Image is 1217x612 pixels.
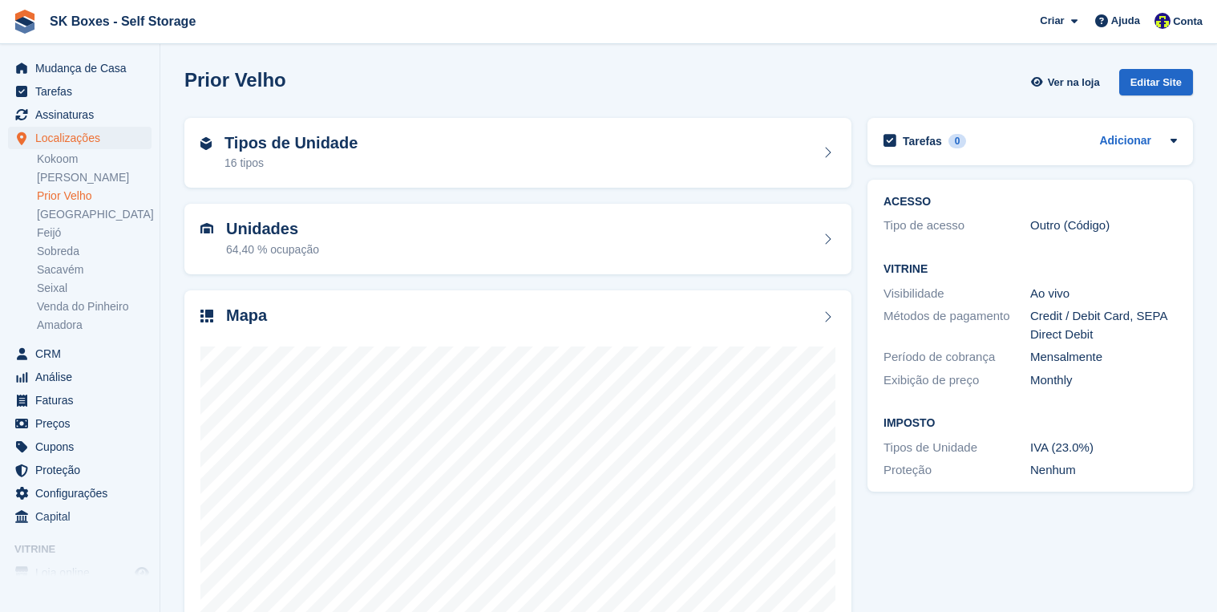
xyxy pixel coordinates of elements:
[1030,371,1177,390] div: Monthly
[35,342,131,365] span: CRM
[226,220,319,238] h2: Unidades
[35,80,131,103] span: Tarefas
[1048,75,1100,91] span: Ver na loja
[35,389,131,411] span: Faturas
[37,188,152,204] a: Prior Velho
[37,152,152,167] a: Kokoom
[37,281,152,296] a: Seixal
[14,541,160,557] span: Vitrine
[8,80,152,103] a: menu
[883,439,1030,457] div: Tipos de Unidade
[1029,69,1106,95] a: Ver na loja
[35,436,131,458] span: Cupons
[35,412,131,435] span: Preços
[1173,14,1203,30] span: Conta
[184,118,851,188] a: Tipos de Unidade 16 tipos
[200,137,212,150] img: unit-type-icn-2b2737a686de81e16bb02015468b77c625bbabd49415b5ef34ead5e3b44a266d.svg
[883,196,1177,209] h2: ACESSO
[224,134,358,152] h2: Tipos de Unidade
[8,436,152,458] a: menu
[8,482,152,505] a: menu
[883,348,1030,367] div: Período de cobrança
[8,389,152,411] a: menu
[1040,13,1064,29] span: Criar
[1030,307,1177,343] div: Credit / Debit Card, SEPA Direct Debit
[200,310,213,322] img: map-icn-33ee37083ee616e46c38cad1a60f524a97daa1e2b2c8c0bc3eb3415660979fc1.svg
[948,134,967,148] div: 0
[37,262,152,278] a: Sacavém
[883,307,1030,343] div: Métodos de pagamento
[35,57,131,79] span: Mudança de Casa
[1030,217,1177,235] div: Outro (Código)
[883,285,1030,303] div: Visibilidade
[13,10,37,34] img: stora-icon-8386f47178a22dfd0bd8f6a31ec36ba5ce8667c1dd55bd0f319d3a0aa187defe.svg
[226,241,319,258] div: 64,40 % ocupação
[1119,69,1193,102] a: Editar Site
[1030,461,1177,480] div: Nenhum
[1030,348,1177,367] div: Mensalmente
[184,69,286,91] h2: Prior Velho
[35,127,131,149] span: Localizações
[883,461,1030,480] div: Proteção
[8,459,152,481] a: menu
[35,482,131,505] span: Configurações
[37,244,152,259] a: Sobreda
[37,299,152,314] a: Venda do Pinheiro
[37,207,152,222] a: [GEOGRAPHIC_DATA]
[883,371,1030,390] div: Exibição de preço
[200,223,213,234] img: unit-icn-7be61d7bf1b0ce9d3e12c5938cc71ed9869f7b940bace4675aadf7bd6d80202e.svg
[1154,13,1171,29] img: Rita Ferreira
[883,263,1177,276] h2: Vitrine
[883,217,1030,235] div: Tipo de acesso
[1099,132,1151,151] a: Adicionar
[1030,285,1177,303] div: Ao vivo
[8,366,152,388] a: menu
[35,561,131,584] span: Loja online
[37,225,152,241] a: Feijó
[35,459,131,481] span: Proteção
[1030,439,1177,457] div: IVA (23.0%)
[1119,69,1193,95] div: Editar Site
[35,505,131,528] span: Capital
[883,417,1177,430] h2: Imposto
[224,155,358,172] div: 16 tipos
[8,412,152,435] a: menu
[903,134,942,148] h2: Tarefas
[37,318,152,333] a: Amadora
[8,342,152,365] a: menu
[35,103,131,126] span: Assinaturas
[184,204,851,274] a: Unidades 64,40 % ocupação
[226,306,267,325] h2: Mapa
[132,563,152,582] a: Loja de pré-visualização
[8,127,152,149] a: menu
[8,103,152,126] a: menu
[35,366,131,388] span: Análise
[43,8,202,34] a: SK Boxes - Self Storage
[8,505,152,528] a: menu
[1111,13,1140,29] span: Ajuda
[37,170,152,185] a: [PERSON_NAME]
[8,57,152,79] a: menu
[8,561,152,584] a: menu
